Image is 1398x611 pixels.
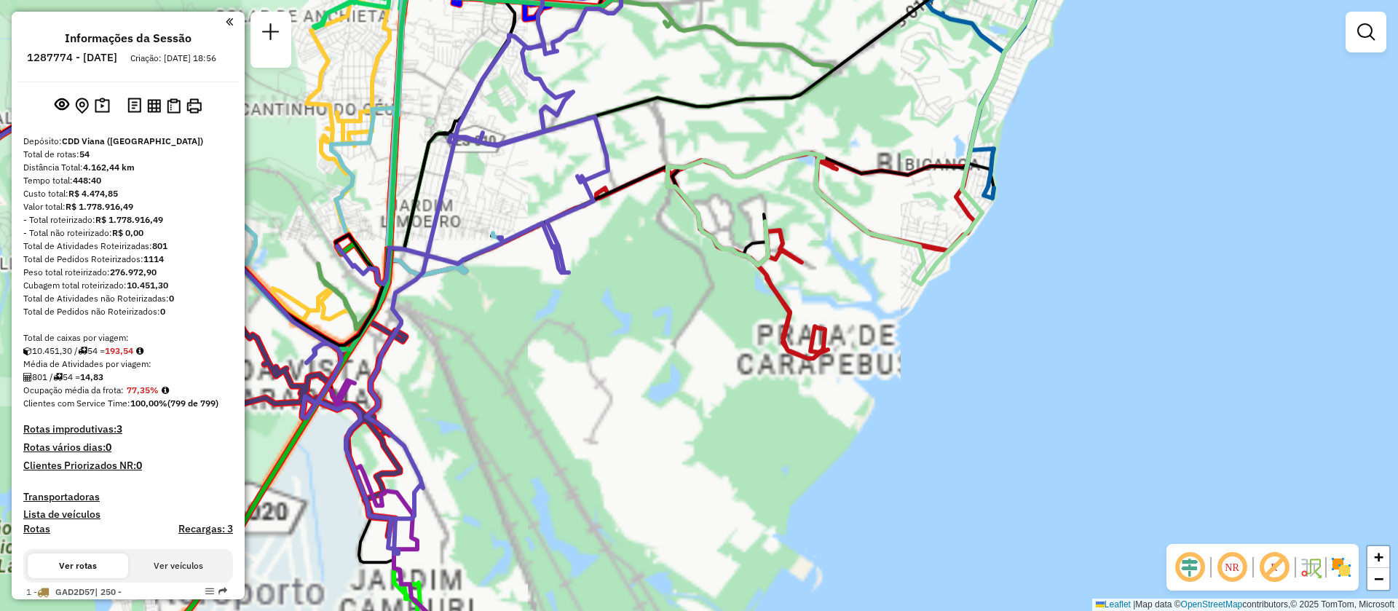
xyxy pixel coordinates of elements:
strong: (799 de 799) [167,398,218,409]
em: Rota exportada [218,587,227,596]
strong: 100,00% [130,398,167,409]
h4: Lista de veículos [23,508,233,521]
div: Valor total: [23,200,233,213]
i: Total de rotas [78,347,87,355]
div: 801 / 54 = [23,371,233,384]
div: Peso total roteirizado: [23,266,233,279]
strong: 801 [152,240,167,251]
h4: Rotas vários dias: [23,441,233,454]
strong: 4.162,44 km [83,162,135,173]
div: Total de Atividades não Roteirizadas: [23,292,233,305]
div: Média de Atividades por viagem: [23,358,233,371]
span: GAD2D57 [55,586,95,597]
em: Opções [205,587,214,596]
div: 10.451,30 / 54 = [23,344,233,358]
button: Imprimir Rotas [183,95,205,117]
div: Custo total: [23,187,233,200]
span: 1 - [26,586,122,610]
button: Centralizar mapa no depósito ou ponto de apoio [72,95,92,117]
div: Tempo total: [23,174,233,187]
span: Clientes com Service Time: [23,398,130,409]
i: Total de Atividades [23,373,32,382]
button: Exibir sessão original [52,94,72,117]
div: Total de rotas: [23,148,233,161]
button: Logs desbloquear sessão [125,95,144,117]
span: Ocupação média da frota: [23,385,124,395]
strong: 448:40 [73,175,101,186]
button: Ver rotas [28,553,128,578]
strong: 10.451,30 [127,280,168,291]
div: Distância Total: [23,161,233,174]
strong: 193,54 [105,345,133,356]
span: Ocultar deslocamento [1172,550,1207,585]
span: − [1374,569,1383,588]
h4: Clientes Priorizados NR: [23,460,233,472]
strong: 0 [169,293,174,304]
a: OpenStreetMap [1181,599,1243,610]
strong: R$ 1.778.916,49 [66,201,133,212]
strong: R$ 0,00 [112,227,143,238]
i: Meta Caixas/viagem: 219,90 Diferença: -26,36 [136,347,143,355]
strong: 3 [116,422,122,435]
i: Total de rotas [53,373,63,382]
div: Total de Atividades Roteirizadas: [23,240,233,253]
span: | [1133,599,1135,610]
strong: 77,35% [127,385,159,395]
strong: 276.972,90 [110,267,157,277]
strong: R$ 1.778.916,49 [95,214,163,225]
button: Visualizar Romaneio [164,95,183,117]
strong: CDD Viana ([GEOGRAPHIC_DATA]) [62,135,203,146]
img: Fluxo de ruas [1299,556,1322,579]
a: Zoom out [1367,568,1389,590]
div: Total de caixas por viagem: [23,331,233,344]
div: Map data © contributors,© 2025 TomTom, Microsoft [1092,599,1398,611]
img: Exibir/Ocultar setores [1330,556,1353,579]
div: Total de Pedidos Roteirizados: [23,253,233,266]
a: Rotas [23,523,50,535]
span: + [1374,548,1383,566]
i: Cubagem total roteirizado [23,347,32,355]
button: Ver veículos [128,553,229,578]
a: Nova sessão e pesquisa [256,17,285,50]
strong: 14,83 [80,371,103,382]
h4: Transportadoras [23,491,233,503]
span: Exibir rótulo [1257,550,1292,585]
strong: 0 [136,459,142,472]
h4: Rotas improdutivas: [23,423,233,435]
div: - Total roteirizado: [23,213,233,226]
button: Painel de Sugestão [92,95,113,117]
button: Visualizar relatório de Roteirização [144,95,164,115]
div: Total de Pedidos não Roteirizados: [23,305,233,318]
div: - Total não roteirizado: [23,226,233,240]
h6: 1287774 - [DATE] [27,51,117,64]
a: Zoom in [1367,546,1389,568]
span: Ocultar NR [1215,550,1249,585]
div: Depósito: [23,135,233,148]
a: Clique aqui para minimizar o painel [226,13,233,30]
a: Leaflet [1096,599,1131,610]
div: Cubagem total roteirizado: [23,279,233,292]
strong: R$ 4.474,85 [68,188,118,199]
div: Criação: [DATE] 18:56 [125,52,222,65]
a: Exibir filtros [1351,17,1381,47]
h4: Recargas: 3 [178,523,233,535]
strong: 0 [160,306,165,317]
h4: Informações da Sessão [65,31,191,45]
em: Média calculada utilizando a maior ocupação (%Peso ou %Cubagem) de cada rota da sessão. Rotas cro... [162,386,169,395]
strong: 1114 [143,253,164,264]
strong: 0 [106,441,111,454]
strong: 54 [79,149,90,159]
